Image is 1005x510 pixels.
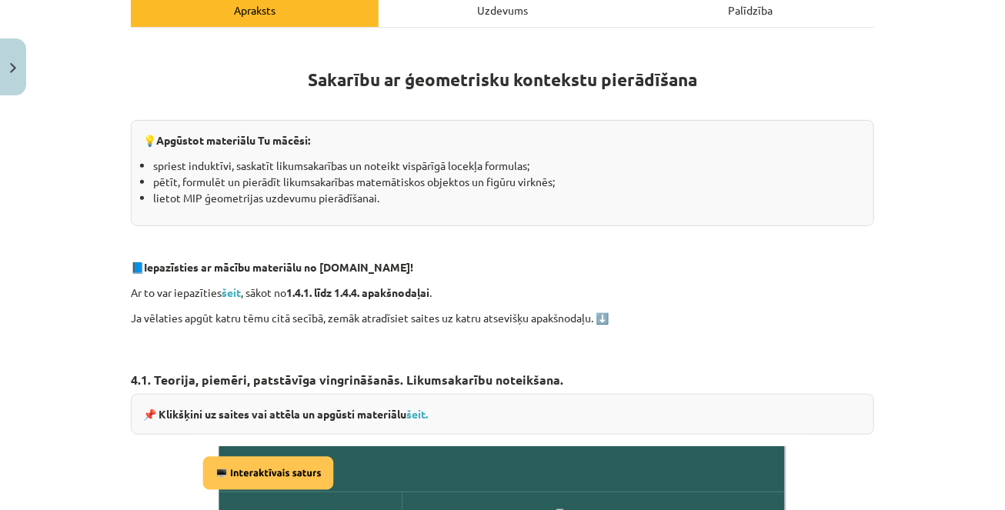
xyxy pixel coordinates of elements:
[131,285,874,301] p: Ar to var iepazīties , sākot no .
[406,407,428,421] a: šeit.
[153,174,862,190] li: pētīt, formulēt un pierādīt likumsakarības matemātiskos objektos un figūru virknēs;
[131,310,874,326] p: Ja vēlaties apgūt katru tēmu citā secībā, zemāk atradīsiet saites uz katru atsevišķu apakšnodaļu. ⬇️
[10,63,16,73] img: icon-close-lesson-0947bae3869378f0d4975bcd49f059093ad1ed9edebbc8119c70593378902aed.svg
[131,259,874,275] p: 📘
[156,133,310,147] b: Apgūstot materiālu Tu mācēsi:
[144,260,413,274] strong: Iepazīsties ar mācību materiālu no [DOMAIN_NAME]!
[286,285,429,299] strong: 1.4.1. līdz 1.4.4. apakšnodaļai
[143,407,428,421] strong: 📌 Klikšķini uz saites vai attēla un apgūsti materiālu
[153,190,862,206] li: lietot MIP ģeometrijas uzdevumu pierādīšanai.
[143,132,862,148] p: 💡
[308,68,697,91] b: Sakarību ar ģeometrisku kontekstu pierādīšana
[131,372,563,388] strong: 4.1. Teorija, piemēri, patstāvīga vingrināšanās. Likumsakarību noteikšana.
[153,158,862,174] li: spriest induktīvi, saskatīt likumsakarības un noteikt vispārīgā locekļa formulas;
[222,285,241,299] a: šeit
